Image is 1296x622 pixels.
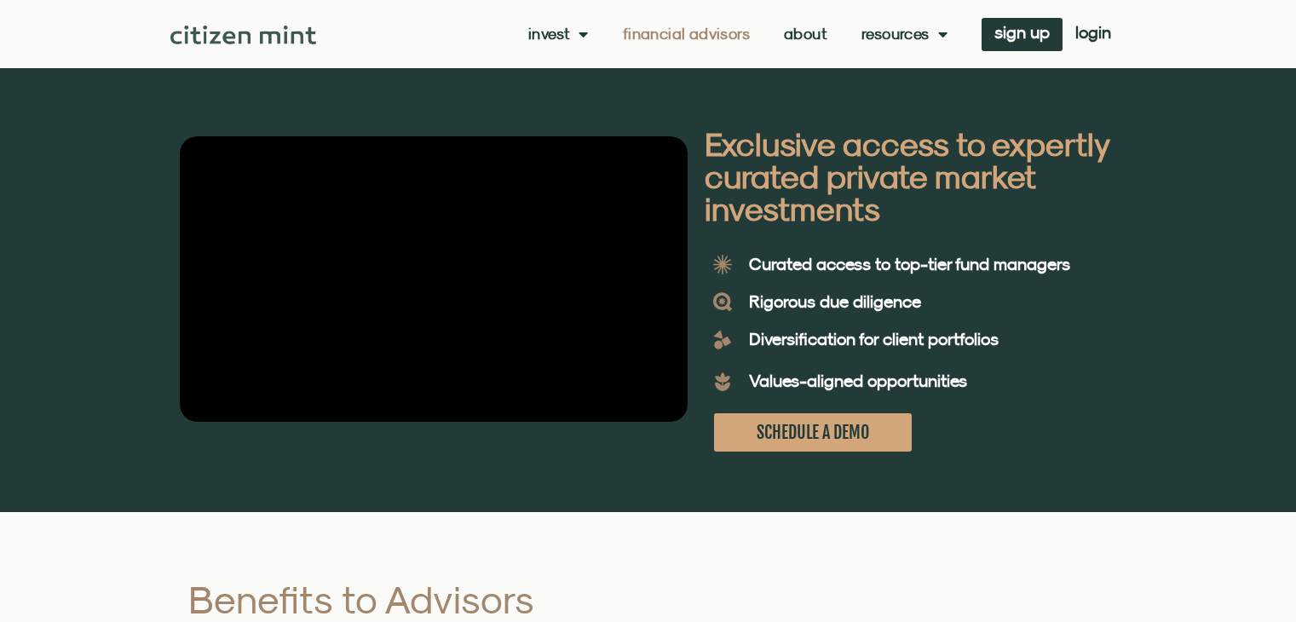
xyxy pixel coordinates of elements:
[623,26,750,43] a: Financial Advisors
[714,413,912,452] a: SCHEDULE A DEMO
[528,26,589,43] a: Invest
[749,254,1070,274] b: Curated access to top-tier fund managers
[749,329,999,348] b: Diversification for client portfolios
[188,580,719,619] h2: Benefits to Advisors
[784,26,827,43] a: About
[749,371,967,390] b: Values-aligned opportunities
[757,422,869,443] span: SCHEDULE A DEMO
[749,291,921,311] b: Rigorous due diligence
[994,26,1050,38] span: sign up
[705,124,1109,227] b: Exclusive access to expertly curated private market investments
[528,26,948,43] nav: Menu
[982,18,1063,51] a: sign up
[1075,26,1111,38] span: login
[861,26,948,43] a: Resources
[170,26,316,44] img: Citizen Mint
[1063,18,1124,51] a: login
